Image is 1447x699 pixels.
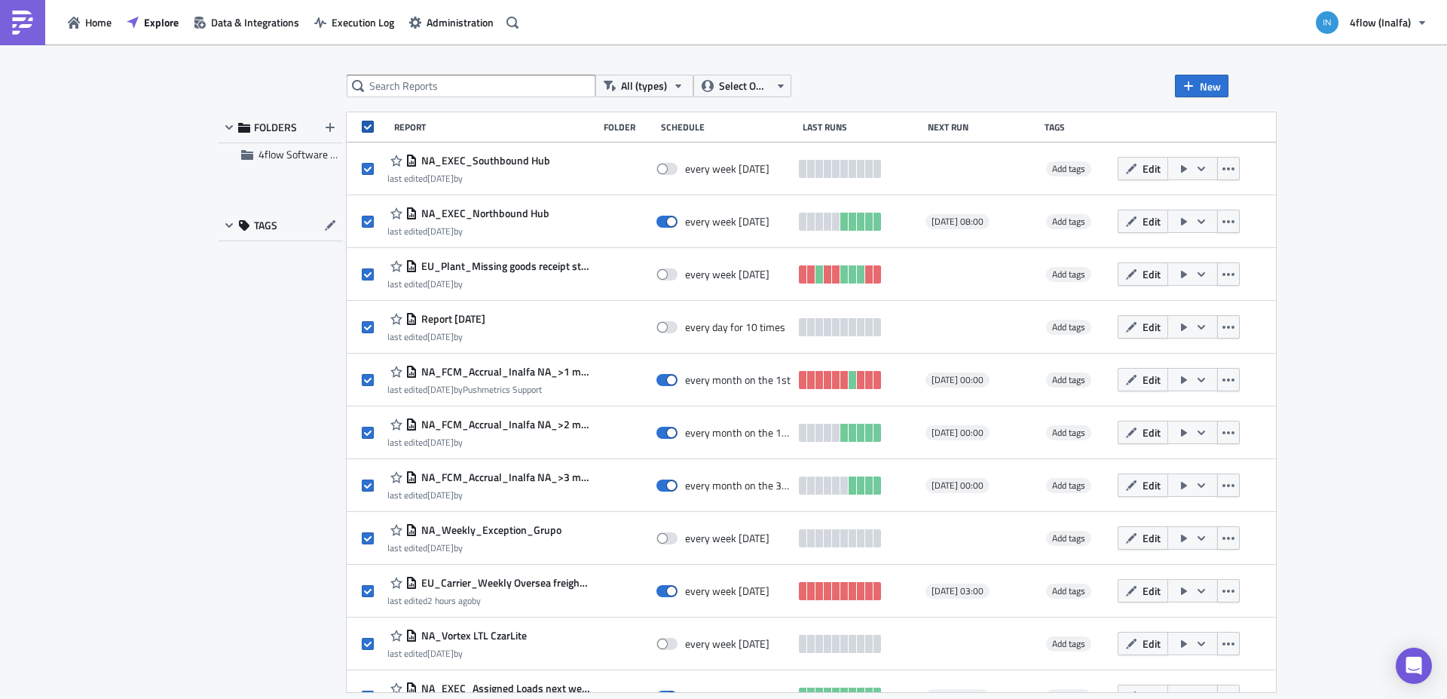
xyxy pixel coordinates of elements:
[595,75,693,97] button: All (types)
[685,320,785,334] div: every day for 10 times
[60,11,119,34] button: Home
[1307,6,1436,39] button: 4flow (Inalfa)
[307,11,402,34] button: Execution Log
[1143,425,1161,440] span: Edit
[1052,425,1085,440] span: Add tags
[387,331,485,342] div: last edited by
[1118,579,1168,602] button: Edit
[1143,161,1161,176] span: Edit
[1052,320,1085,334] span: Add tags
[1314,10,1340,35] img: Avatar
[402,11,501,34] button: Administration
[1052,636,1085,651] span: Add tags
[1118,474,1168,497] button: Edit
[254,219,277,232] span: TAGS
[1118,421,1168,444] button: Edit
[1046,636,1091,651] span: Add tags
[418,312,485,326] span: Report 2025-06-20
[1118,210,1168,233] button: Edit
[621,78,667,94] span: All (types)
[1143,583,1161,599] span: Edit
[144,14,179,30] span: Explore
[387,225,549,237] div: last edited by
[1046,584,1091,599] span: Add tags
[685,215,769,228] div: every week on Friday
[719,78,769,94] span: Select Owner
[932,585,984,597] span: [DATE] 03:00
[932,427,984,439] span: [DATE] 00:00
[418,418,591,431] span: NA_FCM_Accrual_Inalfa NA_>2 months
[85,14,112,30] span: Home
[387,595,591,606] div: last edited by
[427,435,454,449] time: 2025-04-10T19:22:08Z
[928,121,1037,133] div: Next Run
[1052,531,1085,545] span: Add tags
[1046,320,1091,335] span: Add tags
[1118,526,1168,550] button: Edit
[604,121,654,133] div: Folder
[1143,530,1161,546] span: Edit
[1046,372,1091,388] span: Add tags
[685,532,769,545] div: every week on Tuesday
[254,121,297,134] span: FOLDERS
[685,162,769,176] div: every week on Friday
[693,75,791,97] button: Select Owner
[427,171,454,185] time: 2025-08-19T18:36:21Z
[1052,478,1085,492] span: Add tags
[418,523,561,537] span: NA_Weekly_Exception_Grupo
[1052,267,1085,281] span: Add tags
[1118,632,1168,655] button: Edit
[1143,213,1161,229] span: Edit
[427,224,454,238] time: 2025-09-03T16:12:28Z
[394,121,595,133] div: Report
[661,121,795,133] div: Schedule
[1118,262,1168,286] button: Edit
[427,382,454,397] time: 2025-08-08T13:41:05Z
[932,374,984,386] span: [DATE] 00:00
[11,11,35,35] img: PushMetrics
[1200,78,1221,94] span: New
[1046,478,1091,493] span: Add tags
[932,216,984,228] span: [DATE] 08:00
[418,629,527,642] span: NA_Vortex LTL CzarLite
[1052,214,1085,228] span: Add tags
[1052,161,1085,176] span: Add tags
[427,593,472,608] time: 2025-09-29T14:45:58Z
[1052,372,1085,387] span: Add tags
[418,207,549,220] span: NA_EXEC_Northbound Hub
[347,75,595,97] input: Search Reports
[1045,121,1112,133] div: Tags
[119,11,186,34] button: Explore
[427,330,454,344] time: 2025-06-20T07:40:17Z
[1118,157,1168,180] button: Edit
[1350,14,1411,30] span: 4flow (Inalfa)
[685,479,792,492] div: every month on the 30th
[1052,584,1085,598] span: Add tags
[1046,161,1091,176] span: Add tags
[1143,372,1161,388] span: Edit
[186,11,307,34] button: Data & Integrations
[427,646,454,661] time: 2025-05-22T15:22:22Z
[387,384,591,395] div: last edited by Pushmetrics Support
[1175,75,1228,97] button: New
[387,648,527,659] div: last edited by
[418,154,550,167] span: NA_EXEC_Southbound Hub
[418,365,591,379] span: NA_FCM_Accrual_Inalfa NA_>1 month
[1046,214,1091,229] span: Add tags
[387,278,591,290] div: last edited by
[1143,266,1161,282] span: Edit
[418,576,591,590] span: EU_Carrier_Weekly Oversea freight report - ETA validation check + HBL missing
[1118,368,1168,391] button: Edit
[387,489,591,501] div: last edited by
[1143,477,1161,493] span: Edit
[685,584,769,598] div: every week on Wednesday
[1143,636,1161,651] span: Edit
[332,14,394,30] span: Execution Log
[685,373,791,387] div: every month on the 1st
[1046,267,1091,282] span: Add tags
